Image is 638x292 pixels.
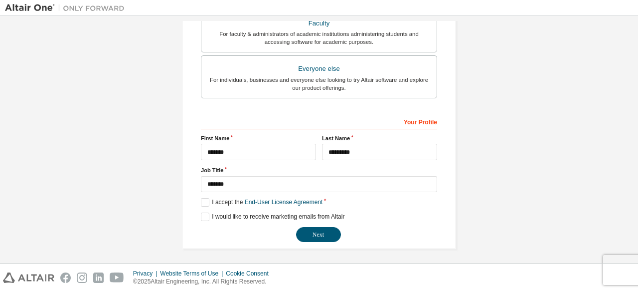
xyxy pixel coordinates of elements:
[201,198,322,207] label: I accept the
[77,273,87,283] img: instagram.svg
[133,278,275,286] p: © 2025 Altair Engineering, Inc. All Rights Reserved.
[3,273,54,283] img: altair_logo.svg
[226,270,274,278] div: Cookie Consent
[245,199,323,206] a: End-User License Agreement
[201,166,437,174] label: Job Title
[93,273,104,283] img: linkedin.svg
[201,113,437,129] div: Your Profile
[110,273,124,283] img: youtube.svg
[201,134,316,142] label: First Name
[60,273,71,283] img: facebook.svg
[5,3,130,13] img: Altair One
[160,270,226,278] div: Website Terms of Use
[322,134,437,142] label: Last Name
[133,270,160,278] div: Privacy
[207,30,431,46] div: For faculty & administrators of academic institutions administering students and accessing softwa...
[201,213,344,221] label: I would like to receive marketing emails from Altair
[207,62,431,76] div: Everyone else
[207,16,431,30] div: Faculty
[296,227,341,242] button: Next
[207,76,431,92] div: For individuals, businesses and everyone else looking to try Altair software and explore our prod...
